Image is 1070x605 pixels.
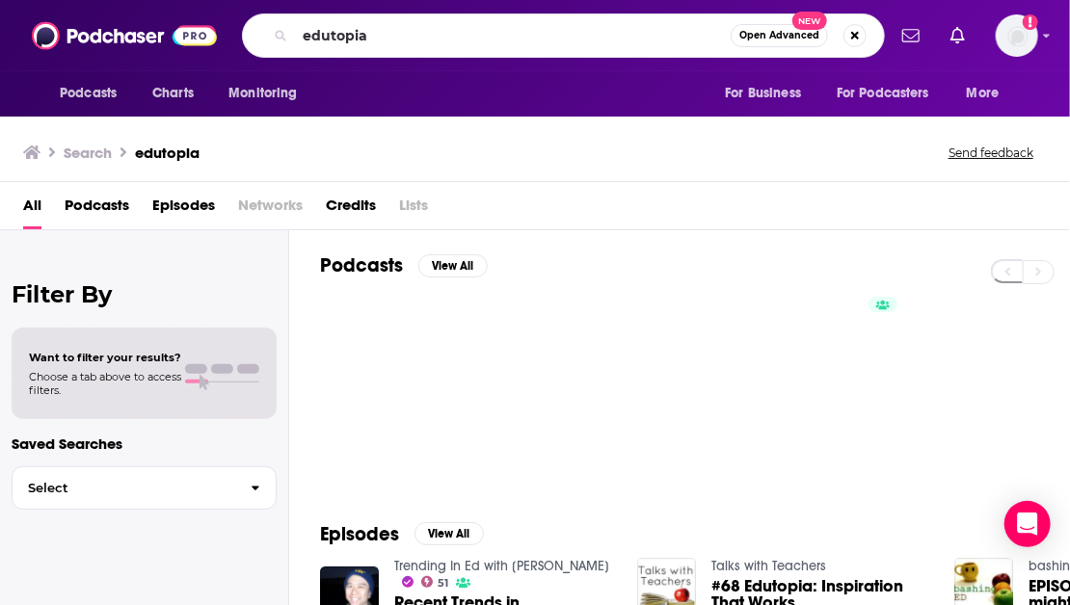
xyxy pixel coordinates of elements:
[152,190,215,229] a: Episodes
[895,19,927,52] a: Show notifications dropdown
[13,482,235,494] span: Select
[140,75,205,112] a: Charts
[135,144,200,162] h3: edutopia
[295,20,731,51] input: Search podcasts, credits, & more...
[824,75,957,112] button: open menu
[725,80,801,107] span: For Business
[711,558,826,574] a: Talks with Teachers
[438,579,448,588] span: 51
[731,24,828,47] button: Open AdvancedNew
[1023,14,1038,30] svg: Add a profile image
[711,75,825,112] button: open menu
[996,14,1038,57] img: User Profile
[320,253,488,277] a: PodcastsView All
[32,17,217,54] img: Podchaser - Follow, Share and Rate Podcasts
[242,13,885,58] div: Search podcasts, credits, & more...
[792,12,827,30] span: New
[12,280,277,308] h2: Filter By
[65,190,129,229] a: Podcasts
[326,190,376,229] a: Credits
[320,253,403,277] h2: Podcasts
[943,145,1039,161] button: Send feedback
[967,80,1000,107] span: More
[320,522,399,546] h2: Episodes
[228,80,297,107] span: Monitoring
[415,522,484,545] button: View All
[46,75,142,112] button: open menu
[953,75,1024,112] button: open menu
[60,80,117,107] span: Podcasts
[215,75,322,112] button: open menu
[418,254,488,277] button: View All
[394,558,609,574] a: Trending In Ed with Mike Palmer
[23,190,41,229] a: All
[421,576,449,588] a: 51
[320,522,484,546] a: EpisodesView All
[399,190,428,229] span: Lists
[152,80,194,107] span: Charts
[739,31,819,40] span: Open Advanced
[837,80,929,107] span: For Podcasters
[996,14,1038,57] button: Show profile menu
[29,351,181,364] span: Want to filter your results?
[64,144,112,162] h3: Search
[238,190,303,229] span: Networks
[12,434,277,453] p: Saved Searches
[996,14,1038,57] span: Logged in as megcassidy
[1004,501,1051,547] div: Open Intercom Messenger
[12,466,277,510] button: Select
[943,19,973,52] a: Show notifications dropdown
[29,370,181,397] span: Choose a tab above to access filters.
